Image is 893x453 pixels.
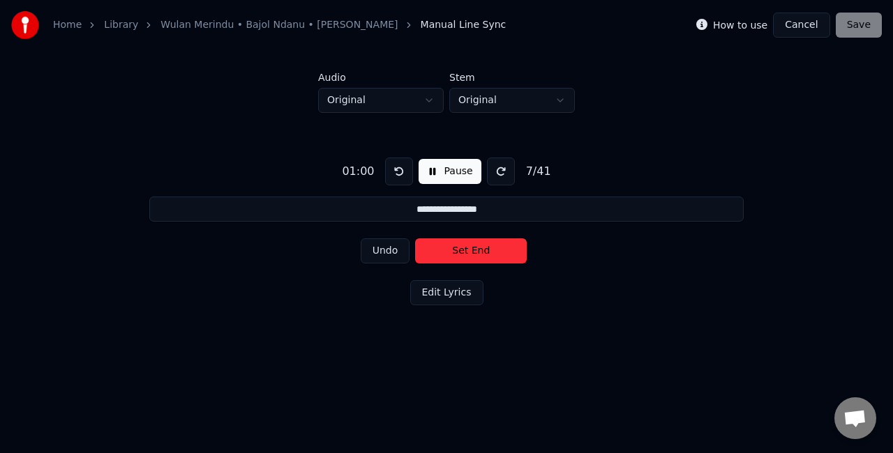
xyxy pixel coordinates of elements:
a: Library [104,18,138,32]
label: How to use [713,20,767,30]
a: Home [53,18,82,32]
nav: breadcrumb [53,18,506,32]
label: Stem [449,72,575,82]
div: Open chat [834,397,876,439]
img: youka [11,11,39,39]
button: Cancel [773,13,830,38]
button: Edit Lyrics [410,280,483,305]
label: Audio [318,72,444,82]
button: Set End [415,238,527,263]
div: 7 / 41 [520,163,557,180]
a: Wulan Merindu • Bajol Ndanu • [PERSON_NAME] [160,18,398,32]
button: Pause [419,159,481,184]
span: Manual Line Sync [421,18,506,32]
div: 01:00 [336,163,380,180]
button: Undo [361,238,410,263]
